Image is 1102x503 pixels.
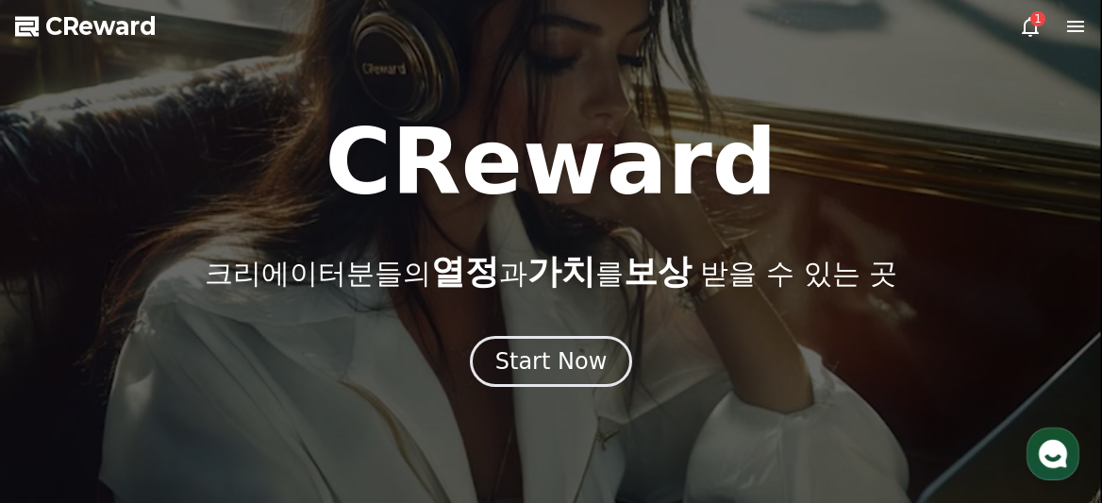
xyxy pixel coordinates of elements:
[495,346,608,377] div: Start Now
[431,252,499,291] span: 열정
[15,11,157,42] a: CReward
[1019,15,1042,38] a: 1
[45,11,157,42] span: CReward
[1030,11,1045,26] div: 1
[624,252,692,291] span: 보상
[470,336,633,387] button: Start Now
[325,117,776,208] h1: CReward
[470,355,633,373] a: Start Now
[527,252,595,291] span: 가치
[205,253,897,291] p: 크리에이터분들의 과 를 받을 수 있는 곳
